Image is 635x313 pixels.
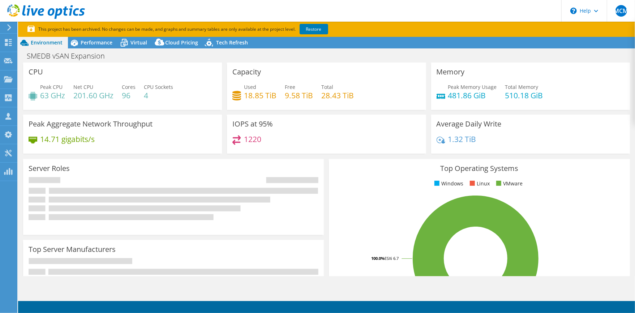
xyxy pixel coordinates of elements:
[285,91,313,99] h4: 9.58 TiB
[130,39,147,46] span: Virtual
[29,245,116,253] h3: Top Server Manufacturers
[321,91,354,99] h4: 28.43 TiB
[29,68,43,76] h3: CPU
[144,83,173,90] span: CPU Sockets
[300,24,328,34] a: Restore
[371,256,385,261] tspan: 100.0%
[244,135,261,143] h4: 1220
[122,91,136,99] h4: 96
[385,256,399,261] tspan: ESXi 6.7
[468,180,490,188] li: Linux
[40,135,95,143] h4: 14.71 gigabits/s
[448,135,476,143] h4: 1.32 TiB
[448,91,497,99] h4: 481.86 GiB
[23,52,116,60] h1: SMEDB vSAN Expansion
[144,91,173,99] h4: 4
[570,8,577,14] svg: \n
[437,120,502,128] h3: Average Daily Write
[448,83,497,90] span: Peak Memory Usage
[232,68,261,76] h3: Capacity
[505,91,543,99] h4: 510.18 GiB
[216,39,248,46] span: Tech Refresh
[494,180,523,188] li: VMware
[27,25,382,33] p: This project has been archived. No changes can be made, and graphs and summary tables are only av...
[244,91,276,99] h4: 18.85 TiB
[40,83,63,90] span: Peak CPU
[433,180,463,188] li: Windows
[73,83,93,90] span: Net CPU
[31,39,63,46] span: Environment
[29,164,70,172] h3: Server Roles
[73,91,113,99] h4: 201.60 GHz
[244,83,256,90] span: Used
[232,120,273,128] h3: IOPS at 95%
[165,39,198,46] span: Cloud Pricing
[285,83,295,90] span: Free
[122,83,136,90] span: Cores
[29,120,153,128] h3: Peak Aggregate Network Throughput
[40,91,65,99] h4: 63 GHz
[437,68,465,76] h3: Memory
[615,5,627,17] span: MCM
[321,83,333,90] span: Total
[505,83,539,90] span: Total Memory
[81,39,112,46] span: Performance
[334,164,624,172] h3: Top Operating Systems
